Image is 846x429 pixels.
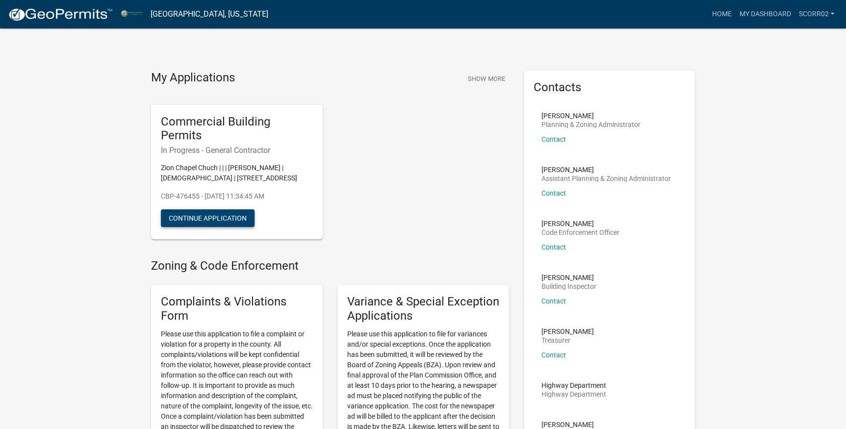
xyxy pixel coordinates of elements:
a: Contact [541,297,566,305]
h5: Variance & Special Exception Applications [347,295,499,323]
h4: My Applications [151,71,235,85]
p: CBP-476455 - [DATE] 11:34:45 AM [161,191,313,202]
a: [GEOGRAPHIC_DATA], [US_STATE] [151,6,268,23]
a: Contact [541,135,566,143]
p: Assistant Planning & Zoning Administrator [541,175,671,182]
p: Zion Chapel Chuch | | | [PERSON_NAME] | [DEMOGRAPHIC_DATA] | [STREET_ADDRESS] [161,163,313,183]
h4: Zoning & Code Enforcement [151,259,509,273]
h5: Commercial Building Permits [161,115,313,143]
p: [PERSON_NAME] [541,274,596,281]
a: Contact [541,351,566,359]
p: Planning & Zoning Administrator [541,121,641,128]
p: Highway Department [541,382,606,389]
p: [PERSON_NAME] [541,166,671,173]
p: Treasurer [541,337,594,344]
p: [PERSON_NAME] [541,328,594,335]
a: Home [708,5,735,24]
a: My Dashboard [735,5,795,24]
a: Contact [541,243,566,251]
p: Code Enforcement Officer [541,229,619,236]
a: Contact [541,189,566,197]
p: Building Inspector [541,283,596,290]
img: Miami County, Indiana [121,7,143,21]
button: Continue Application [161,209,255,227]
h6: In Progress - General Contractor [161,146,313,155]
button: Show More [464,71,509,87]
p: Highway Department [541,391,606,398]
h5: Contacts [534,80,686,95]
p: [PERSON_NAME] [541,112,641,119]
p: [PERSON_NAME] [541,220,619,227]
p: [PERSON_NAME] [541,421,594,428]
a: scorr02 [795,5,838,24]
h5: Complaints & Violations Form [161,295,313,323]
